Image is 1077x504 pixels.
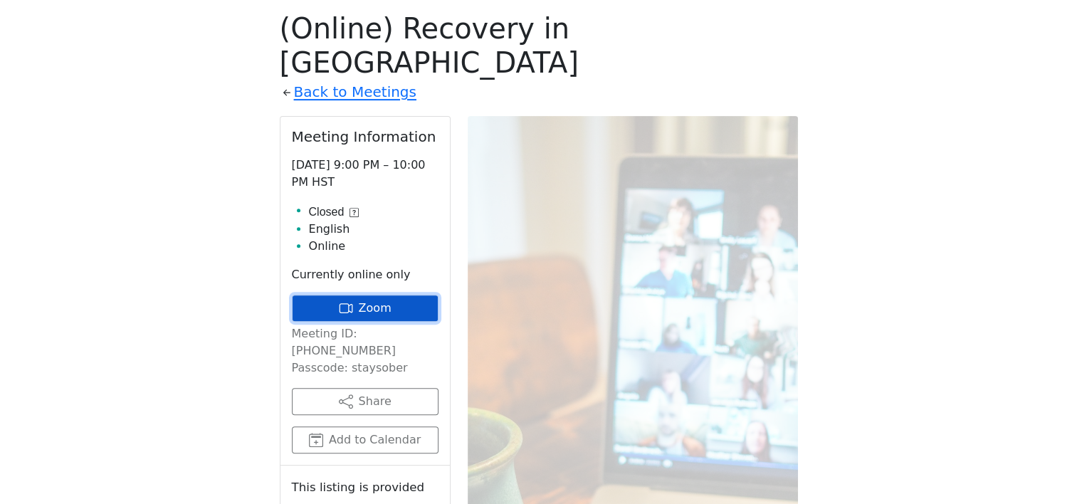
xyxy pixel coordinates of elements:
[309,204,345,221] span: Closed
[292,295,438,322] a: Zoom
[292,426,438,453] button: Add to Calendar
[294,80,416,105] a: Back to Meetings
[292,266,438,283] p: Currently online only
[309,238,438,255] li: Online
[309,221,438,238] li: English
[292,128,438,145] h2: Meeting Information
[309,204,359,221] button: Closed
[292,157,438,191] p: [DATE] 9:00 PM – 10:00 PM HST
[280,11,798,80] h1: (Online) Recovery in [GEOGRAPHIC_DATA]
[292,325,438,377] p: Meeting ID: [PHONE_NUMBER] Passcode: staysober
[292,388,438,415] button: Share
